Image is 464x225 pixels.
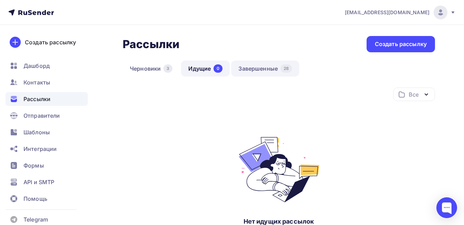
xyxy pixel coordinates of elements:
[23,145,57,153] span: Интеграции
[23,215,48,224] span: Telegram
[6,125,88,139] a: Шаблоны
[375,40,427,48] div: Создать рассылку
[393,88,435,101] button: Все
[23,62,50,70] span: Дашборд
[23,128,50,136] span: Шаблоны
[6,92,88,106] a: Рассылки
[214,64,222,73] div: 0
[25,38,76,46] div: Создать рассылку
[163,64,172,73] div: 3
[23,78,50,87] span: Контакты
[6,109,88,123] a: Отправители
[409,90,418,99] div: Все
[231,61,299,76] a: Завершенные28
[23,111,60,120] span: Отправители
[23,161,44,170] span: Формы
[6,59,88,73] a: Дашборд
[345,6,456,19] a: [EMAIL_ADDRESS][DOMAIN_NAME]
[23,195,47,203] span: Помощь
[123,61,180,76] a: Черновики3
[123,37,179,51] h2: Рассылки
[23,178,54,186] span: API и SMTP
[181,61,230,76] a: Идущие0
[281,64,292,73] div: 28
[6,159,88,172] a: Формы
[23,95,50,103] span: Рассылки
[345,9,429,16] span: [EMAIL_ADDRESS][DOMAIN_NAME]
[6,75,88,89] a: Контакты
